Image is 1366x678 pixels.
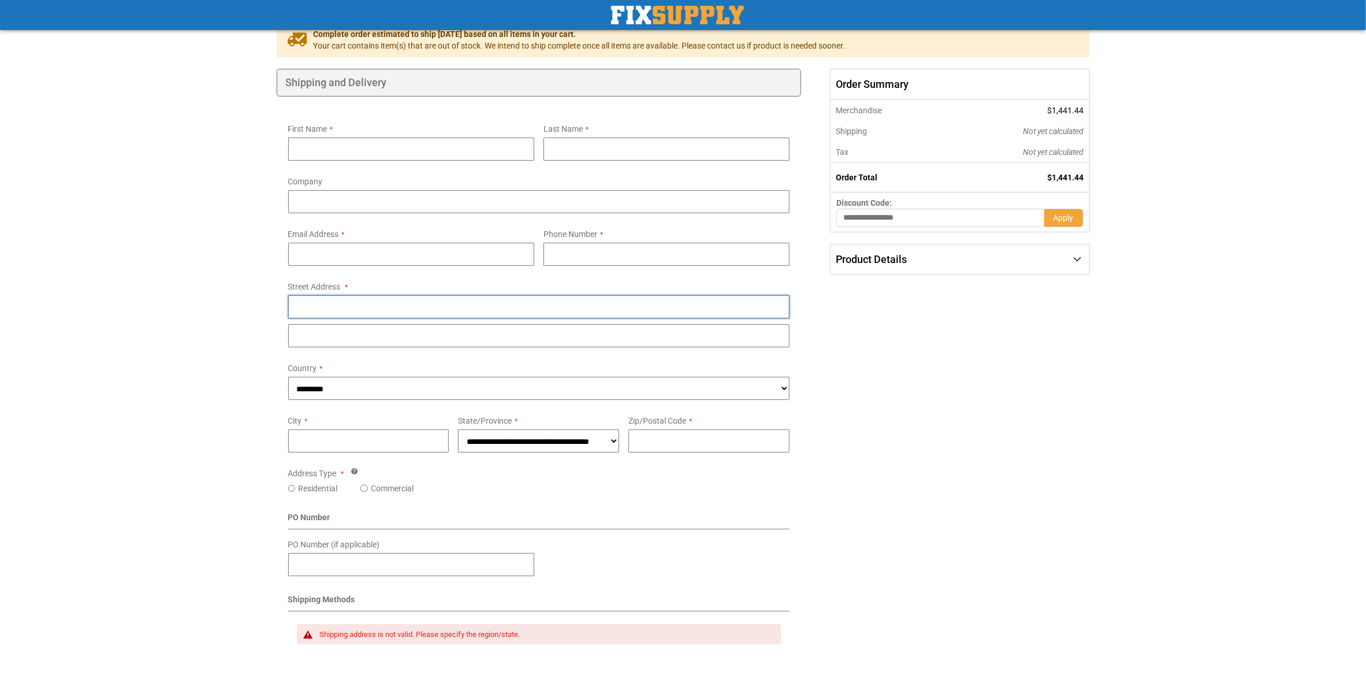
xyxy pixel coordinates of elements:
[277,69,802,97] div: Shipping and Delivery
[1048,106,1084,115] span: $1,441.44
[288,512,790,529] div: PO Number
[288,540,380,549] span: PO Number (if applicable)
[288,594,790,612] div: Shipping Methods
[1023,127,1084,136] span: Not yet calculated
[288,177,323,186] span: Company
[628,416,686,425] span: Zip/Postal Code
[1054,213,1074,223] span: Apply
[1023,147,1084,157] span: Not yet calculated
[371,483,414,494] label: Commercial
[288,282,341,291] span: Street Address
[544,124,583,134] span: Last Name
[288,416,302,425] span: City
[836,253,907,265] span: Product Details
[314,40,846,51] span: Your cart contains item(s) that are out of stock. We intend to ship complete once all items are a...
[836,173,877,182] strong: Order Total
[831,100,946,121] th: Merchandise
[288,124,327,134] span: First Name
[298,483,337,494] label: Residential
[836,127,867,136] span: Shipping
[831,142,946,163] th: Tax
[544,229,597,239] span: Phone Number
[458,416,512,425] span: State/Province
[288,469,337,478] span: Address Type
[288,229,339,239] span: Email Address
[830,69,1089,100] span: Order Summary
[320,630,770,639] div: Shipping address is not valid. Please specify the region/state.
[611,6,744,24] img: Fix Industrial Supply
[314,28,846,40] span: Complete order estimated to ship [DATE] based on all items in your cart.
[288,364,317,373] span: Country
[836,198,892,208] span: Discount Code:
[611,6,744,24] a: store logo
[1044,209,1084,227] button: Apply
[1048,173,1084,182] span: $1,441.44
